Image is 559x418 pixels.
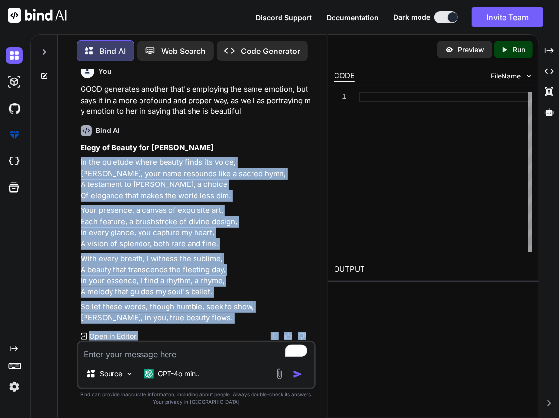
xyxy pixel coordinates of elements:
[327,12,379,23] button: Documentation
[98,66,112,76] h6: You
[77,391,316,406] p: Bind can provide inaccurate information, including about people. Always double-check its answers....
[525,72,533,80] img: chevron down
[6,47,23,64] img: darkChat
[161,45,206,57] p: Web Search
[89,331,136,341] p: Open in Editor
[284,332,292,340] img: like
[271,332,279,340] img: copy
[6,74,23,90] img: darkAi-studio
[99,45,126,57] p: Bind AI
[6,378,23,395] img: settings
[293,369,303,379] img: icon
[81,301,314,323] p: So let these words, though humble, seek to show, [PERSON_NAME], in you, true beauty flows.
[491,71,521,81] span: FileName
[445,45,454,54] img: preview
[96,126,120,135] h6: Bind AI
[393,12,430,22] span: Dark mode
[334,70,355,82] div: CODE
[274,368,285,380] img: attachment
[298,332,306,340] img: dislike
[241,45,300,57] p: Code Generator
[8,8,67,23] img: Bind AI
[81,157,314,201] p: In the quietude where beauty finds its voice, [PERSON_NAME], your name resounds like a sacred hym...
[6,127,23,143] img: premium
[100,369,122,379] p: Source
[513,45,525,54] p: Run
[158,369,199,379] p: GPT-4o min..
[472,7,543,27] button: Invite Team
[328,258,538,281] h2: OUTPUT
[6,100,23,117] img: githubDark
[125,370,134,378] img: Pick Models
[78,342,314,360] textarea: To enrich screen reader interactions, please activate Accessibility in Grammarly extension settings
[458,45,484,54] p: Preview
[144,369,154,379] img: GPT-4o mini
[81,143,214,152] strong: Elegy of Beauty for [PERSON_NAME]
[334,92,346,102] div: 1
[81,253,314,297] p: With every breath, I witness the sublime, A beauty that transcends the fleeting day, In your esse...
[6,153,23,170] img: cloudideIcon
[81,84,314,117] p: GOOD generates another that's employing the same emotion, but says it in a more profound and prop...
[256,12,312,23] button: Discord Support
[327,13,379,22] span: Documentation
[81,205,314,249] p: Your presence, a canvas of exquisite art, Each feature, a brushstroke of divine design, In every ...
[256,13,312,22] span: Discord Support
